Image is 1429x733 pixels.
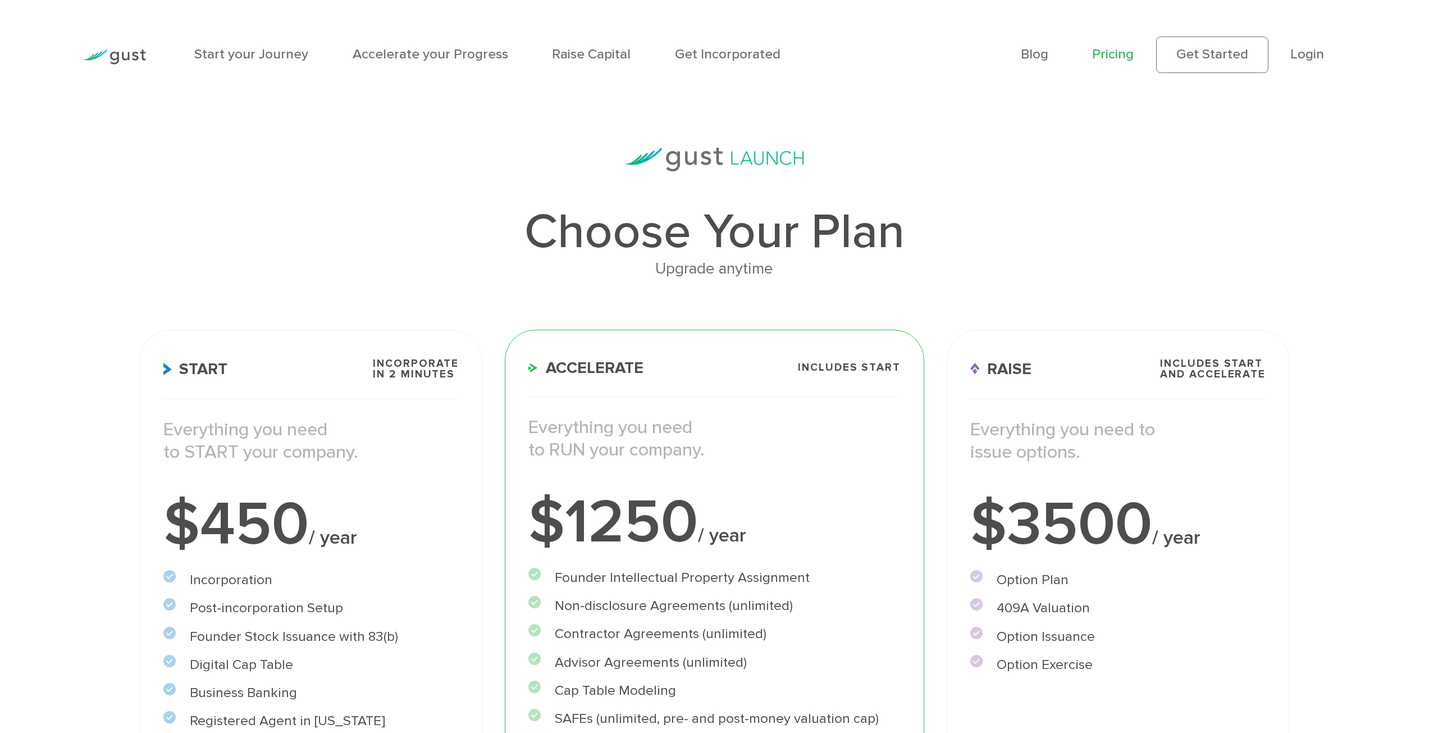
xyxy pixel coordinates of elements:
[528,653,901,673] li: Advisor Agreements (unlimited)
[309,526,357,549] span: / year
[528,709,901,730] li: SAFEs (unlimited, pre- and post-money valuation cap)
[163,361,228,377] span: Start
[1021,46,1048,62] a: Blog
[528,360,643,376] span: Accelerate
[163,683,459,704] li: Business Banking
[970,598,1266,619] li: 409A Valuation
[163,494,459,555] div: $450
[970,361,1032,377] span: Raise
[698,524,746,547] span: / year
[163,598,459,619] li: Post-incorporation Setup
[970,655,1266,676] li: Option Exercise
[528,363,538,372] img: Accelerate Icon
[528,492,901,553] div: $1250
[528,568,901,589] li: Founder Intellectual Property Assignment
[970,418,1266,464] p: Everything you need to issue options.
[552,46,631,62] a: Raise Capital
[353,46,508,62] a: Accelerate your Progress
[1290,46,1324,62] a: Login
[194,46,308,62] a: Start your Journey
[163,655,459,676] li: Digital Cap Table
[163,363,172,375] img: Start Icon X2
[798,362,901,373] span: Includes START
[1156,37,1268,72] a: Get Started
[675,46,780,62] a: Get Incorporated
[163,418,459,464] p: Everything you need to START your company.
[163,711,459,732] li: Registered Agent in [US_STATE]
[528,596,901,617] li: Non-disclosure Agreements (unlimited)
[970,627,1266,648] li: Option Issuance
[373,358,459,380] span: Incorporate in 2 Minutes
[1160,358,1266,380] span: Includes START and ACCELERATE
[163,627,459,648] li: Founder Stock Issuance with 83(b)
[528,681,901,702] li: Cap Table Modeling
[970,494,1266,555] div: $3500
[140,256,1289,281] div: Upgrade anytime
[528,624,901,645] li: Contractor Agreements (unlimited)
[163,570,459,591] li: Incorporation
[970,570,1266,591] li: Option Plan
[1152,526,1200,549] span: / year
[528,416,901,462] p: Everything you need to RUN your company.
[140,208,1289,257] h1: Choose Your Plan
[83,49,146,65] img: Gust Logo
[624,148,804,171] img: gust-launch-logos.svg
[970,363,980,375] img: Raise Icon
[1092,46,1134,62] a: Pricing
